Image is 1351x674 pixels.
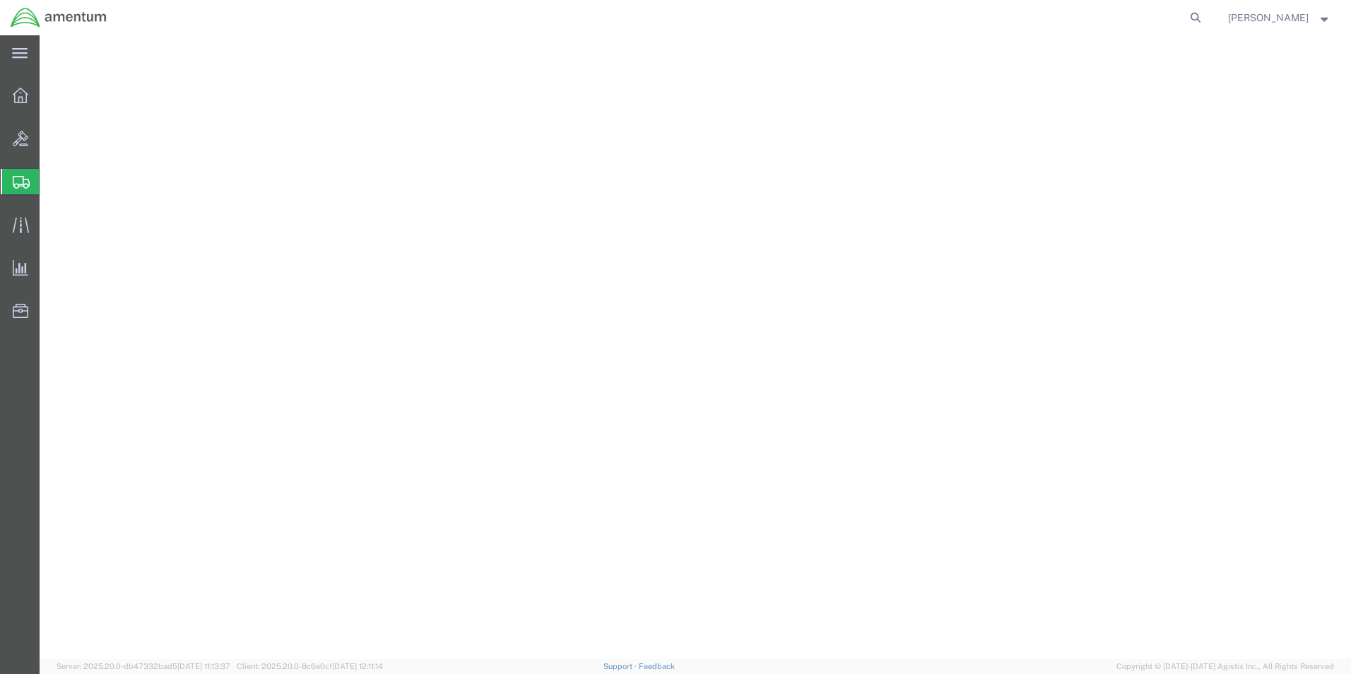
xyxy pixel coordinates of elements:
[332,662,383,670] span: [DATE] 12:11:14
[40,35,1351,659] iframe: FS Legacy Container
[237,662,383,670] span: Client: 2025.20.0-8c6e0cf
[639,662,675,670] a: Feedback
[177,662,230,670] span: [DATE] 11:13:37
[57,662,230,670] span: Server: 2025.20.0-db47332bad5
[603,662,639,670] a: Support
[10,7,107,28] img: logo
[1227,9,1332,26] button: [PERSON_NAME]
[1116,661,1334,673] span: Copyright © [DATE]-[DATE] Agistix Inc., All Rights Reserved
[1228,10,1309,25] span: Marcus McGuire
